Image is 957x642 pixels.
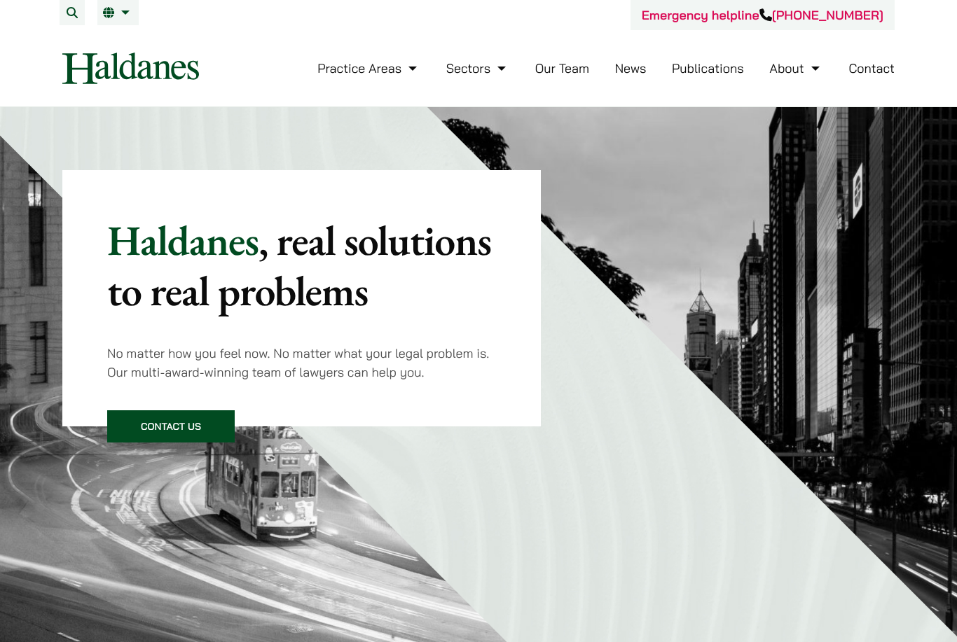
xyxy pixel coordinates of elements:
[107,344,496,382] p: No matter how you feel now. No matter what your legal problem is. Our multi-award-winning team of...
[642,7,883,23] a: Emergency helpline[PHONE_NUMBER]
[769,60,822,76] a: About
[615,60,647,76] a: News
[535,60,589,76] a: Our Team
[107,215,496,316] p: Haldanes
[107,213,491,318] mark: , real solutions to real problems
[446,60,509,76] a: Sectors
[107,410,235,442] a: Contact Us
[848,60,895,76] a: Contact
[672,60,744,76] a: Publications
[62,53,199,84] img: Logo of Haldanes
[317,60,420,76] a: Practice Areas
[103,7,133,18] a: EN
